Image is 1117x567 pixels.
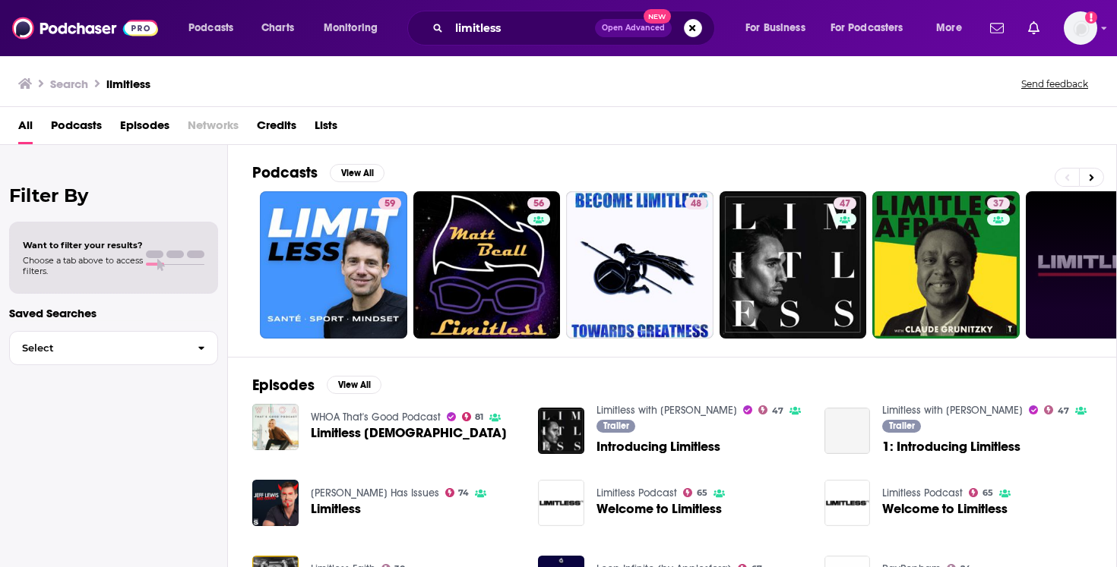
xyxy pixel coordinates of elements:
h2: Podcasts [252,163,318,182]
a: 48 [566,191,714,339]
a: 37 [872,191,1020,339]
a: 47 [720,191,867,339]
h2: Episodes [252,376,315,395]
a: Limitless with Josh Patterson [882,404,1023,417]
a: 59 [260,191,407,339]
span: Monitoring [324,17,378,39]
a: EpisodesView All [252,376,381,395]
button: open menu [735,16,824,40]
span: 81 [475,414,483,421]
a: Limitless with Josh Patterson [596,404,737,417]
span: 37 [993,197,1004,212]
span: For Business [745,17,805,39]
span: 56 [533,197,544,212]
span: Logged in as azatarain [1064,11,1097,45]
a: 56 [413,191,561,339]
button: open menu [926,16,981,40]
img: Welcome to Limitless [824,480,871,526]
span: New [644,9,671,24]
span: 65 [697,490,707,496]
img: Podchaser - Follow, Share and Rate Podcasts [12,14,158,43]
img: Limitless God [252,404,299,450]
span: Choose a tab above to access filters. [23,255,143,276]
span: Trailer [889,421,915,430]
a: 81 [462,412,484,421]
a: Podcasts [51,113,102,144]
a: 59 [378,197,401,209]
h3: Search [50,77,88,91]
a: 65 [969,488,993,497]
svg: Add a profile image [1085,11,1097,24]
a: Limitless God [311,427,507,439]
img: User Profile [1064,11,1097,45]
a: Welcome to Limitless [596,502,722,515]
a: Episodes [120,113,169,144]
button: Select [9,331,218,365]
a: 37 [987,197,1010,209]
a: All [18,113,33,144]
button: Open AdvancedNew [595,19,672,37]
span: Networks [188,113,239,144]
img: Limitless [252,480,299,526]
a: 1: Introducing Limitless [882,440,1020,453]
a: Lists [315,113,337,144]
span: 59 [384,197,395,212]
span: For Podcasters [831,17,903,39]
a: 1: Introducing Limitless [824,408,871,454]
a: Jeff Lewis Has Issues [311,487,439,499]
a: 74 [445,488,470,497]
input: Search podcasts, credits, & more... [449,16,595,40]
a: WHOA That's Good Podcast [311,411,441,424]
a: 56 [527,197,550,209]
button: Send feedback [1017,77,1093,90]
a: Limitless [311,502,361,515]
h2: Filter By [9,184,218,206]
a: 47 [834,197,856,209]
span: 65 [983,490,993,496]
span: Trailer [603,421,629,430]
a: 48 [685,197,707,209]
a: Introducing Limitless [596,440,720,453]
a: Welcome to Limitless [882,502,1008,515]
div: Search podcasts, credits, & more... [422,11,729,46]
a: Limitless Podcast [882,487,963,499]
a: Show notifications dropdown [1022,15,1046,41]
a: Show notifications dropdown [984,15,1010,41]
button: open menu [178,16,253,40]
button: View All [330,164,384,182]
span: 48 [691,197,701,212]
span: Want to filter your results? [23,240,143,250]
span: Limitless [DEMOGRAPHIC_DATA] [311,427,507,439]
a: Charts [252,16,303,40]
span: Charts [261,17,294,39]
a: PodcastsView All [252,163,384,182]
a: Credits [257,113,296,144]
span: Open Advanced [602,24,665,32]
span: 47 [772,408,783,414]
button: Show profile menu [1064,11,1097,45]
button: View All [327,376,381,394]
span: 47 [840,197,850,212]
span: More [936,17,962,39]
a: Limitless Podcast [596,487,677,499]
img: Introducing Limitless [538,408,584,454]
a: 47 [758,405,783,414]
button: open menu [821,16,926,40]
span: Select [10,343,185,353]
h3: limitless [106,77,150,91]
span: 74 [458,490,469,496]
